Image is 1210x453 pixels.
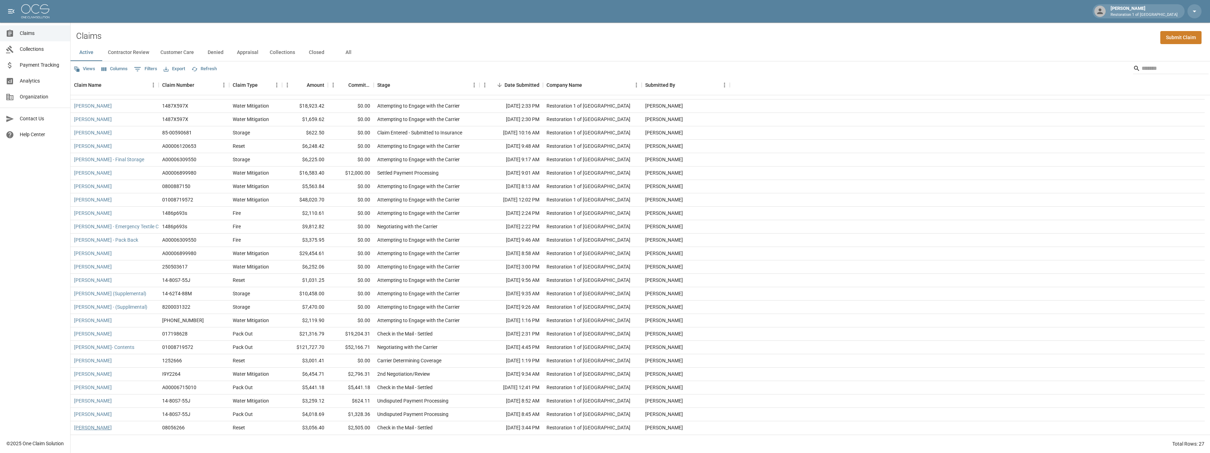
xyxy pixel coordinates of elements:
[233,370,269,377] div: Water Mitigation
[162,143,196,150] div: A00006120653
[20,61,65,69] span: Payment Tracking
[328,247,374,260] div: $0.00
[377,223,438,230] div: Negotiating with the Carrier
[479,80,490,90] button: Menu
[479,314,543,327] div: [DATE] 1:16 PM
[233,303,250,310] div: Storage
[645,384,683,391] div: Amanda Murry
[645,424,683,431] div: Amanda Murry
[162,330,188,337] div: 017198628
[328,80,338,90] button: Menu
[233,330,253,337] div: Pack Out
[74,236,138,243] a: [PERSON_NAME] - Pack Back
[194,80,204,90] button: Sort
[479,75,543,95] div: Date Submitted
[546,169,630,176] div: Restoration 1 of Evansville
[328,368,374,381] div: $2,796.31
[479,341,543,354] div: [DATE] 4:45 PM
[377,102,460,109] div: Attempting to Engage with the Carrier
[546,370,630,377] div: Restoration 1 of Evansville
[328,180,374,193] div: $0.00
[479,301,543,314] div: [DATE] 9:26 AM
[74,290,146,297] a: [PERSON_NAME] (Supplemental)
[328,167,374,180] div: $12,000.00
[328,301,374,314] div: $0.00
[72,64,97,74] button: Views
[377,411,448,418] div: Undisputed Payment Processing
[233,344,253,351] div: Pack Out
[505,75,539,95] div: Date Submitted
[282,314,328,327] div: $2,119.90
[162,116,188,123] div: 1487X597X
[479,274,543,287] div: [DATE] 9:56 AM
[1111,12,1178,18] p: Restoration 1 of [GEOGRAPHIC_DATA]
[479,113,543,126] div: [DATE] 2:30 PM
[479,247,543,260] div: [DATE] 8:58 AM
[233,263,269,270] div: Water Mitigation
[328,126,374,140] div: $0.00
[328,99,374,113] div: $0.00
[233,102,269,109] div: Water Mitigation
[645,290,683,297] div: Amanda Murry
[479,354,543,368] div: [DATE] 1:19 PM
[328,75,374,95] div: Committed Amount
[162,370,181,377] div: I9Y2264
[229,75,282,95] div: Claim Type
[233,290,250,297] div: Storage
[645,196,683,203] div: Amanda Murry
[301,44,332,61] button: Closed
[102,80,111,90] button: Sort
[74,102,112,109] a: [PERSON_NAME]
[162,424,185,431] div: 08056266
[74,330,112,337] a: [PERSON_NAME]
[233,156,250,163] div: Storage
[479,126,543,140] div: [DATE] 10:16 AM
[162,75,194,95] div: Claim Number
[74,277,112,284] a: [PERSON_NAME]
[328,394,374,408] div: $624.11
[74,384,112,391] a: [PERSON_NAME]
[645,156,683,163] div: Amanda Murry
[377,196,460,203] div: Attempting to Engage with the Carrier
[328,140,374,153] div: $0.00
[233,277,245,284] div: Reset
[328,314,374,327] div: $0.00
[233,317,269,324] div: Water Mitigation
[20,77,65,85] span: Analytics
[546,330,630,337] div: Restoration 1 of Evansville
[546,75,582,95] div: Company Name
[546,303,630,310] div: Restoration 1 of Evansville
[377,330,433,337] div: Check in the Mail - Settled
[546,223,630,230] div: Restoration 1 of Evansville
[1108,5,1180,18] div: [PERSON_NAME]
[71,75,159,95] div: Claim Name
[74,143,112,150] a: [PERSON_NAME]
[645,75,675,95] div: Submitted By
[76,31,102,41] h2: Claims
[543,75,642,95] div: Company Name
[282,167,328,180] div: $16,583.40
[190,64,219,74] button: Refresh
[377,263,460,270] div: Attempting to Engage with the Carrier
[162,397,190,404] div: 14-80S7-55J
[328,287,374,301] div: $0.00
[348,75,370,95] div: Committed Amount
[233,384,253,391] div: Pack Out
[374,75,479,95] div: Stage
[377,397,448,404] div: Undisputed Payment Processing
[282,408,328,421] div: $4,018.69
[479,260,543,274] div: [DATE] 3:00 PM
[4,4,18,18] button: open drawer
[479,153,543,167] div: [DATE] 9:17 AM
[645,102,683,109] div: Amanda Murry
[645,263,683,270] div: Amanda Murry
[74,370,112,377] a: [PERSON_NAME]
[282,341,328,354] div: $121,727.70
[328,274,374,287] div: $0.00
[74,169,112,176] a: [PERSON_NAME]
[645,143,683,150] div: Amanda Murry
[645,357,683,364] div: Amanda Murry
[233,75,258,95] div: Claim Type
[328,220,374,234] div: $0.00
[645,411,683,418] div: Amanda Murry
